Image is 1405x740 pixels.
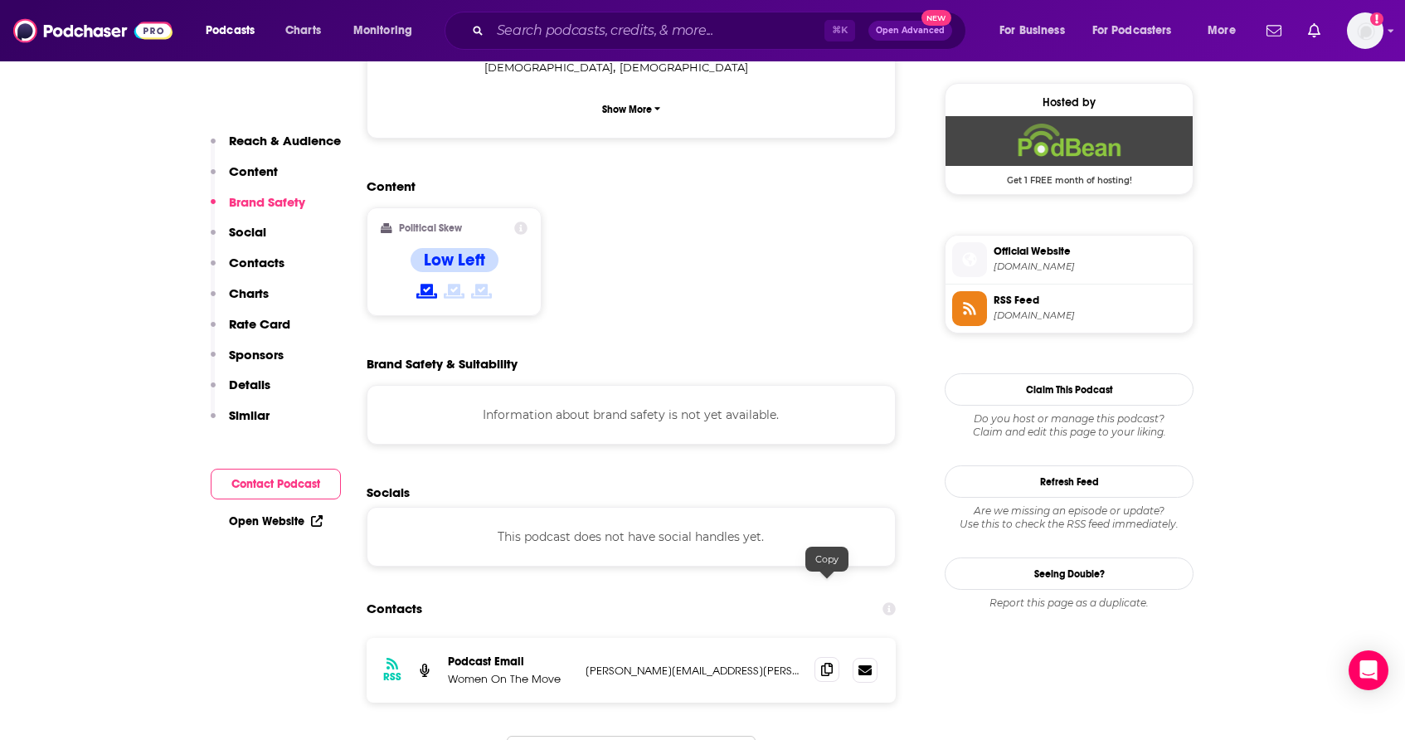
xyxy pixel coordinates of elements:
[448,672,572,686] p: Women On The Move
[1347,12,1383,49] span: Logged in as maiak
[211,407,270,438] button: Similar
[367,484,896,500] h2: Socials
[229,285,269,301] p: Charts
[229,377,270,392] p: Details
[399,222,462,234] h2: Political Skew
[994,260,1186,273] span: institute.jpmorganchase.com
[945,412,1194,426] span: Do you host or manage this podcast?
[342,17,434,44] button: open menu
[994,244,1186,259] span: Official Website
[620,61,748,74] span: [DEMOGRAPHIC_DATA]
[194,17,276,44] button: open menu
[367,593,422,625] h2: Contacts
[229,514,323,528] a: Open Website
[952,242,1186,277] a: Official Website[DOMAIN_NAME]
[383,670,401,684] h3: RSS
[945,412,1194,439] div: Claim and edit this page to your liking.
[1208,19,1236,42] span: More
[229,163,278,179] p: Content
[946,95,1193,110] div: Hosted by
[1301,17,1327,45] a: Show notifications dropdown
[229,255,284,270] p: Contacts
[824,20,855,41] span: ⌘ K
[285,19,321,42] span: Charts
[586,664,801,678] p: [PERSON_NAME][EMAIL_ADDRESS][PERSON_NAME][PERSON_NAME][DOMAIN_NAME]
[1370,12,1383,26] svg: Add a profile image
[988,17,1086,44] button: open menu
[1082,17,1196,44] button: open menu
[13,15,173,46] img: Podchaser - Follow, Share and Rate Podcasts
[229,224,266,240] p: Social
[211,377,270,407] button: Details
[945,465,1194,498] button: Refresh Feed
[1092,19,1172,42] span: For Podcasters
[1196,17,1257,44] button: open menu
[484,61,613,74] span: [DEMOGRAPHIC_DATA]
[229,316,290,332] p: Rate Card
[952,291,1186,326] a: RSS Feed[DOMAIN_NAME]
[211,163,278,194] button: Content
[211,194,305,225] button: Brand Safety
[994,293,1186,308] span: RSS Feed
[994,309,1186,322] span: feed.podbean.com
[229,133,341,148] p: Reach & Audience
[945,596,1194,610] div: Report this page as a duplicate.
[275,17,331,44] a: Charts
[945,504,1194,531] div: Are we missing an episode or update? Use this to check the RSS feed immediately.
[946,166,1193,186] span: Get 1 FREE month of hosting!
[367,356,518,372] h2: Brand Safety & Suitability
[367,178,882,194] h2: Content
[945,557,1194,590] a: Seeing Double?
[1347,12,1383,49] img: User Profile
[211,133,341,163] button: Reach & Audience
[381,94,882,124] button: Show More
[206,19,255,42] span: Podcasts
[229,347,284,363] p: Sponsors
[921,10,951,26] span: New
[602,104,652,115] p: Show More
[229,194,305,210] p: Brand Safety
[211,347,284,377] button: Sponsors
[367,385,896,445] div: Information about brand safety is not yet available.
[211,224,266,255] button: Social
[805,547,848,572] div: Copy
[460,12,982,50] div: Search podcasts, credits, & more...
[490,17,824,44] input: Search podcasts, credits, & more...
[448,655,572,669] p: Podcast Email
[424,250,485,270] h4: Low Left
[946,116,1193,166] img: Podbean Deal: Get 1 FREE month of hosting!
[1347,12,1383,49] button: Show profile menu
[946,116,1193,184] a: Podbean Deal: Get 1 FREE month of hosting!
[876,27,945,35] span: Open Advanced
[999,19,1065,42] span: For Business
[484,58,615,77] span: ,
[211,469,341,499] button: Contact Podcast
[229,407,270,423] p: Similar
[367,507,896,567] div: This podcast does not have social handles yet.
[211,285,269,316] button: Charts
[211,255,284,285] button: Contacts
[353,19,412,42] span: Monitoring
[211,316,290,347] button: Rate Card
[868,21,952,41] button: Open AdvancedNew
[945,373,1194,406] button: Claim This Podcast
[1260,17,1288,45] a: Show notifications dropdown
[1349,650,1388,690] div: Open Intercom Messenger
